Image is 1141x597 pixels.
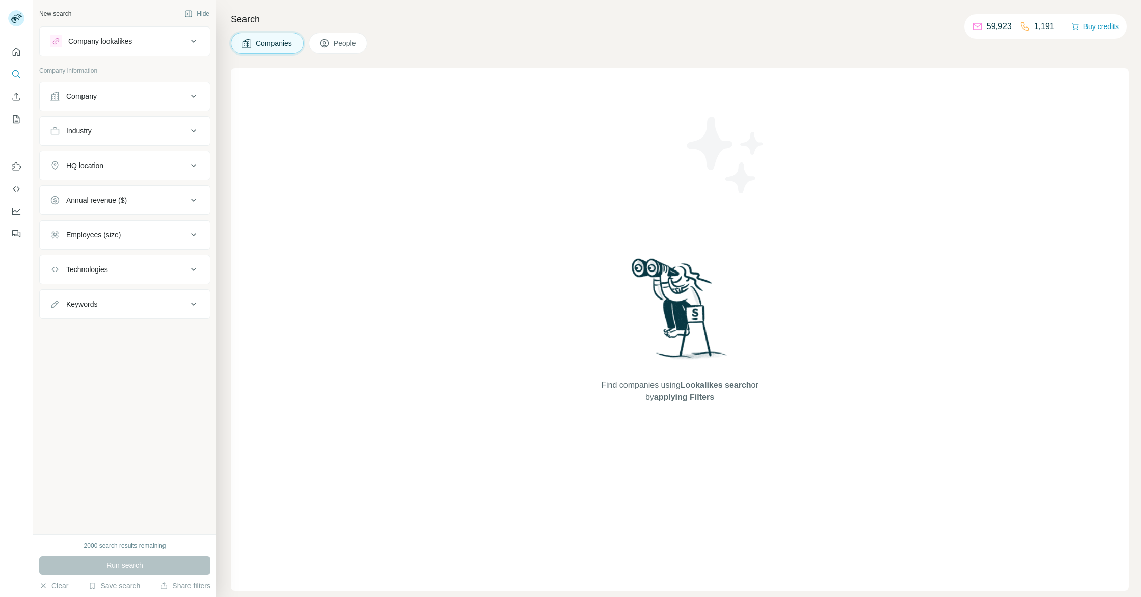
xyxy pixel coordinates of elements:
div: Technologies [66,264,108,275]
div: Company [66,91,97,101]
button: Company lookalikes [40,29,210,53]
button: Annual revenue ($) [40,188,210,212]
button: Share filters [160,581,210,591]
div: 2000 search results remaining [84,541,166,550]
button: Search [8,65,24,84]
span: Find companies using or by [598,379,761,403]
button: Enrich CSV [8,88,24,106]
img: Surfe Illustration - Woman searching with binoculars [627,256,733,369]
span: Lookalikes search [681,381,751,389]
p: Company information [39,66,210,75]
button: Keywords [40,292,210,316]
button: Feedback [8,225,24,243]
span: applying Filters [654,393,714,401]
button: Clear [39,581,68,591]
button: Dashboard [8,202,24,221]
p: 1,191 [1034,20,1054,33]
div: Employees (size) [66,230,121,240]
div: Company lookalikes [68,36,132,46]
div: Keywords [66,299,97,309]
button: Use Surfe on LinkedIn [8,157,24,176]
span: Companies [256,38,293,48]
button: Buy credits [1071,19,1119,34]
button: Use Surfe API [8,180,24,198]
img: Surfe Illustration - Stars [680,109,772,201]
button: Company [40,84,210,108]
h4: Search [231,12,1129,26]
button: Industry [40,119,210,143]
button: Hide [177,6,216,21]
div: Annual revenue ($) [66,195,127,205]
button: My lists [8,110,24,128]
button: Technologies [40,257,210,282]
button: HQ location [40,153,210,178]
div: HQ location [66,160,103,171]
div: Industry [66,126,92,136]
button: Quick start [8,43,24,61]
p: 59,923 [987,20,1012,33]
div: New search [39,9,71,18]
button: Save search [88,581,140,591]
button: Employees (size) [40,223,210,247]
span: People [334,38,357,48]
